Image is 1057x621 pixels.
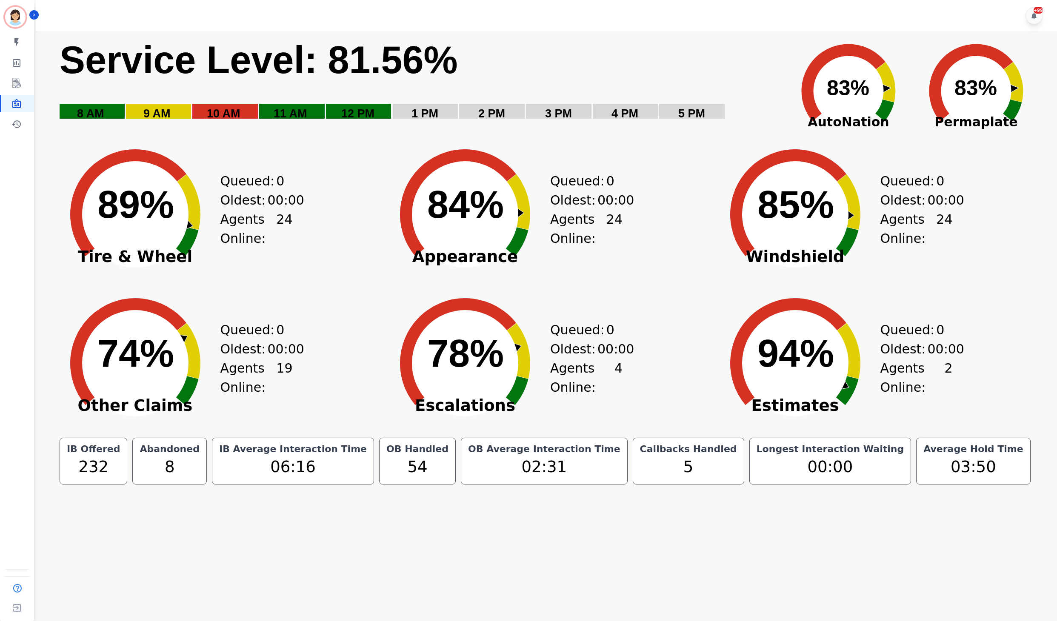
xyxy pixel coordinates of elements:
span: Other Claims [50,402,220,410]
text: 3 PM [545,107,572,120]
text: 84% [427,183,504,226]
div: IB Average Interaction Time [217,443,369,455]
div: Oldest: [220,191,284,210]
div: Agents Online: [220,210,293,248]
div: 02:31 [466,455,622,479]
text: 83% [954,76,997,100]
span: 24 [936,210,952,248]
text: 8 AM [77,107,104,120]
span: 00:00 [927,339,964,359]
span: Estimates [710,402,880,410]
div: OB Average Interaction Time [466,443,622,455]
div: Queued: [220,320,284,339]
div: 54 [385,455,450,479]
span: 24 [276,210,292,248]
div: Agents Online: [880,359,953,397]
svg: Service Level: 0% [59,37,780,133]
span: Appearance [380,253,550,261]
div: Callbacks Handled [638,443,739,455]
span: 0 [606,320,614,339]
span: Tire & Wheel [50,253,220,261]
span: 00:00 [597,339,634,359]
div: Agents Online: [550,210,623,248]
div: Agents Online: [880,210,953,248]
span: Escalations [380,402,550,410]
text: 94% [757,332,834,375]
span: Windshield [710,253,880,261]
div: Oldest: [880,339,944,359]
div: 5 [638,455,739,479]
div: Queued: [880,171,944,191]
div: Agents Online: [220,359,293,397]
span: 0 [276,320,284,339]
span: 0 [606,171,614,191]
div: 00:00 [755,455,906,479]
text: 78% [427,332,504,375]
div: 232 [65,455,122,479]
text: 4 PM [611,107,638,120]
div: Abandoned [138,443,201,455]
div: Agents Online: [550,359,623,397]
div: Queued: [220,171,284,191]
span: 00:00 [597,191,634,210]
span: 00:00 [927,191,964,210]
div: Oldest: [880,191,944,210]
text: 1 PM [411,107,438,120]
div: Longest Interaction Waiting [755,443,906,455]
div: 06:16 [217,455,369,479]
text: Service Level: 81.56% [60,39,458,81]
text: 9 AM [143,107,171,120]
text: 5 PM [678,107,705,120]
text: 10 AM [207,107,240,120]
div: 8 [138,455,201,479]
div: +99 [1034,7,1043,14]
text: 85% [757,183,834,226]
div: OB Handled [385,443,450,455]
div: Oldest: [550,339,614,359]
div: Average Hold Time [922,443,1025,455]
div: Oldest: [220,339,284,359]
div: Queued: [880,320,944,339]
div: 03:50 [922,455,1025,479]
span: 19 [276,359,292,397]
span: 2 [944,359,952,397]
img: Bordered avatar [5,7,26,27]
div: Queued: [550,171,614,191]
span: 0 [936,171,944,191]
span: 0 [276,171,284,191]
span: 00:00 [267,339,304,359]
div: Queued: [550,320,614,339]
span: 0 [936,320,944,339]
text: 11 AM [274,107,307,120]
div: Oldest: [550,191,614,210]
span: AutoNation [785,112,912,131]
text: 12 PM [341,107,374,120]
span: 24 [606,210,623,248]
span: 00:00 [267,191,304,210]
text: 89% [97,183,174,226]
span: Permaplate [912,112,1040,131]
span: 4 [614,359,623,397]
text: 2 PM [478,107,505,120]
text: 74% [97,332,174,375]
div: IB Offered [65,443,122,455]
text: 83% [827,76,869,100]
